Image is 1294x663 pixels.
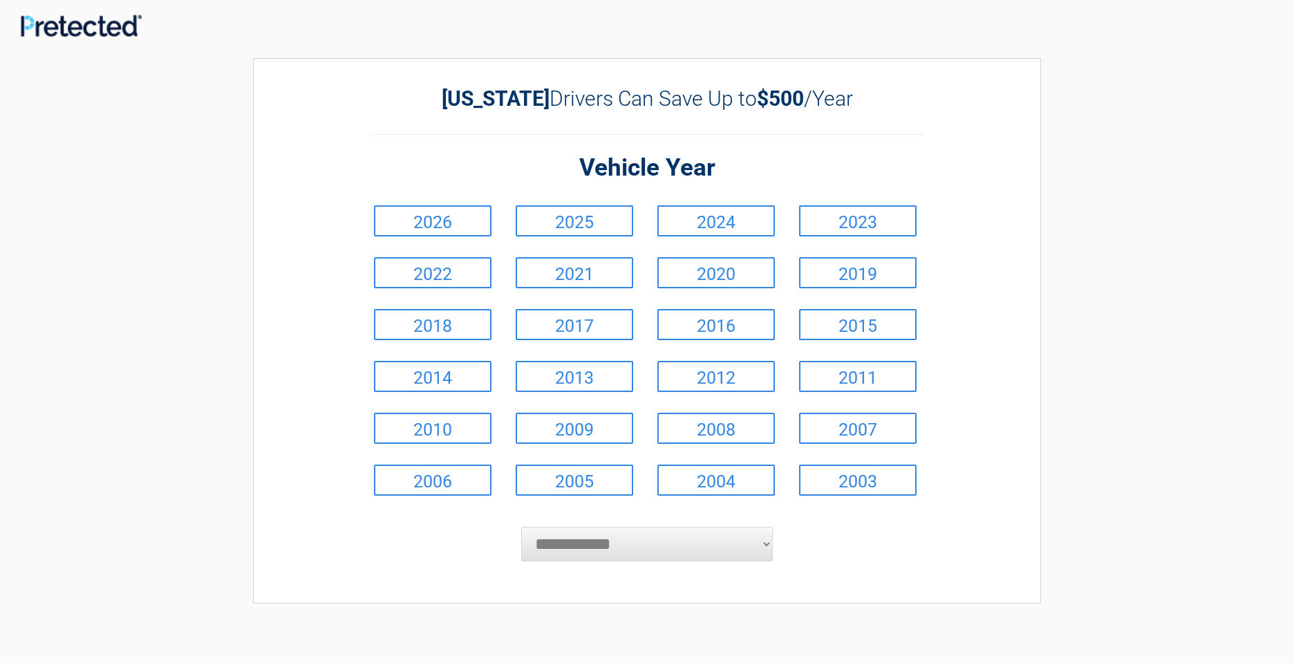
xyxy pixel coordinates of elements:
a: 2021 [516,257,633,288]
a: 2023 [799,205,917,236]
a: 2015 [799,309,917,340]
a: 2006 [374,465,491,496]
a: 2019 [799,257,917,288]
a: 2016 [657,309,775,340]
a: 2008 [657,413,775,444]
b: $500 [757,86,804,111]
img: Main Logo [21,15,142,37]
a: 2025 [516,205,633,236]
a: 2004 [657,465,775,496]
a: 2012 [657,361,775,392]
a: 2007 [799,413,917,444]
b: [US_STATE] [442,86,550,111]
a: 2013 [516,361,633,392]
a: 2022 [374,257,491,288]
a: 2018 [374,309,491,340]
a: 2014 [374,361,491,392]
a: 2020 [657,257,775,288]
a: 2017 [516,309,633,340]
a: 2005 [516,465,633,496]
a: 2011 [799,361,917,392]
h2: Vehicle Year [371,152,923,185]
a: 2003 [799,465,917,496]
a: 2026 [374,205,491,236]
a: 2024 [657,205,775,236]
a: 2010 [374,413,491,444]
h2: Drivers Can Save Up to /Year [371,86,923,111]
a: 2009 [516,413,633,444]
